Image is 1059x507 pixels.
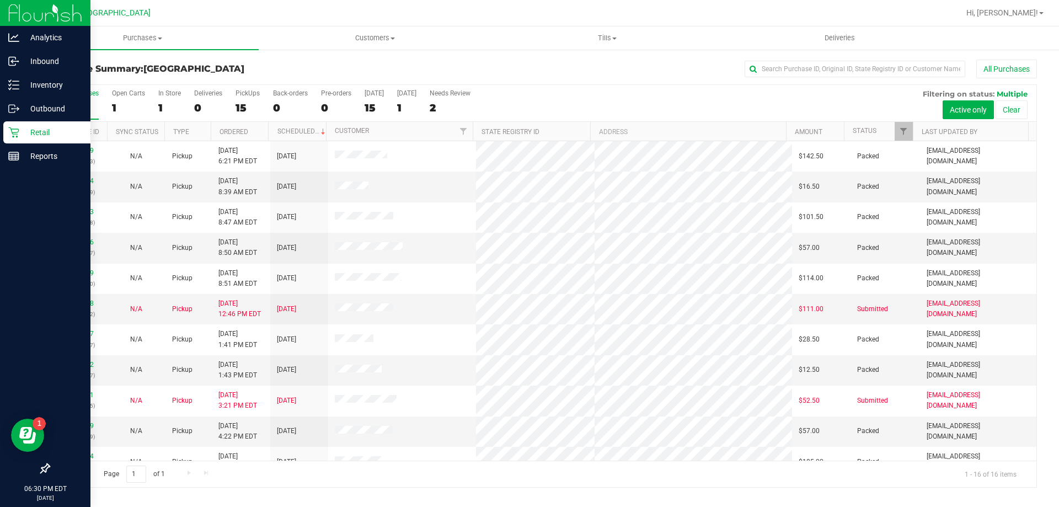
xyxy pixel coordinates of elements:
[130,396,142,406] button: N/A
[365,89,384,97] div: [DATE]
[11,419,44,452] iframe: Resource center
[130,243,142,253] button: N/A
[927,360,1030,381] span: [EMAIL_ADDRESS][DOMAIN_NAME]
[8,56,19,67] inline-svg: Inbound
[927,146,1030,167] span: [EMAIL_ADDRESS][DOMAIN_NAME]
[799,457,823,467] span: $185.00
[63,361,94,369] a: 11974342
[19,55,85,68] p: Inbound
[927,451,1030,472] span: [EMAIL_ADDRESS][DOMAIN_NAME]
[259,26,491,50] a: Customers
[745,61,965,77] input: Search Purchase ID, Original ID, State Registry ID or Customer Name...
[8,79,19,90] inline-svg: Inventory
[943,100,994,119] button: Active only
[799,243,820,253] span: $57.00
[49,64,378,74] h3: Purchase Summary:
[130,274,142,282] span: Not Applicable
[927,207,1030,228] span: [EMAIL_ADDRESS][DOMAIN_NAME]
[63,269,94,277] a: 11971959
[956,466,1025,482] span: 1 - 16 of 16 items
[857,243,879,253] span: Packed
[976,60,1037,78] button: All Purchases
[997,89,1028,98] span: Multiple
[273,89,308,97] div: Back-orders
[218,237,257,258] span: [DATE] 8:50 AM EDT
[857,365,879,375] span: Packed
[218,421,257,442] span: [DATE] 4:22 PM EDT
[130,366,142,373] span: Not Applicable
[799,151,823,162] span: $142.50
[927,421,1030,442] span: [EMAIL_ADDRESS][DOMAIN_NAME]
[63,300,94,307] a: 11973828
[130,273,142,284] button: N/A
[277,182,296,192] span: [DATE]
[26,33,259,43] span: Purchases
[63,177,94,185] a: 11971604
[277,127,328,135] a: Scheduled
[218,298,261,319] span: [DATE] 12:46 PM EDT
[799,304,823,314] span: $111.00
[218,176,257,197] span: [DATE] 8:39 AM EDT
[130,335,142,343] span: Not Applicable
[397,89,416,97] div: [DATE]
[277,426,296,436] span: [DATE]
[5,494,85,502] p: [DATE]
[857,457,879,467] span: Packed
[130,151,142,162] button: N/A
[277,212,296,222] span: [DATE]
[130,183,142,190] span: Not Applicable
[194,89,222,97] div: Deliveries
[126,466,146,483] input: 1
[857,182,879,192] span: Packed
[996,100,1028,119] button: Clear
[799,182,820,192] span: $16.50
[799,426,820,436] span: $57.00
[5,484,85,494] p: 06:30 PM EDT
[63,330,94,338] a: 11974307
[277,273,296,284] span: [DATE]
[130,152,142,160] span: Not Applicable
[927,298,1030,319] span: [EMAIL_ADDRESS][DOMAIN_NAME]
[172,426,192,436] span: Pickup
[172,243,192,253] span: Pickup
[130,213,142,221] span: Not Applicable
[130,427,142,435] span: Not Applicable
[857,273,879,284] span: Packed
[172,151,192,162] span: Pickup
[857,304,888,314] span: Submitted
[491,26,723,50] a: Tills
[8,151,19,162] inline-svg: Reports
[218,146,257,167] span: [DATE] 6:21 PM EDT
[130,365,142,375] button: N/A
[365,102,384,114] div: 15
[857,151,879,162] span: Packed
[857,426,879,436] span: Packed
[927,176,1030,197] span: [EMAIL_ADDRESS][DOMAIN_NAME]
[19,31,85,44] p: Analytics
[130,304,142,314] button: N/A
[927,268,1030,289] span: [EMAIL_ADDRESS][DOMAIN_NAME]
[590,122,786,141] th: Address
[857,334,879,345] span: Packed
[724,26,956,50] a: Deliveries
[799,365,820,375] span: $12.50
[143,63,244,74] span: [GEOGRAPHIC_DATA]
[19,78,85,92] p: Inventory
[218,451,257,472] span: [DATE] 6:17 PM EDT
[277,365,296,375] span: [DATE]
[220,128,248,136] a: Ordered
[26,26,259,50] a: Purchases
[218,390,257,411] span: [DATE] 3:21 PM EDT
[277,457,296,467] span: [DATE]
[277,396,296,406] span: [DATE]
[218,268,257,289] span: [DATE] 8:51 AM EDT
[810,33,870,43] span: Deliveries
[430,89,470,97] div: Needs Review
[172,365,192,375] span: Pickup
[173,128,189,136] a: Type
[112,89,145,97] div: Open Carts
[172,304,192,314] span: Pickup
[454,122,473,141] a: Filter
[430,102,470,114] div: 2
